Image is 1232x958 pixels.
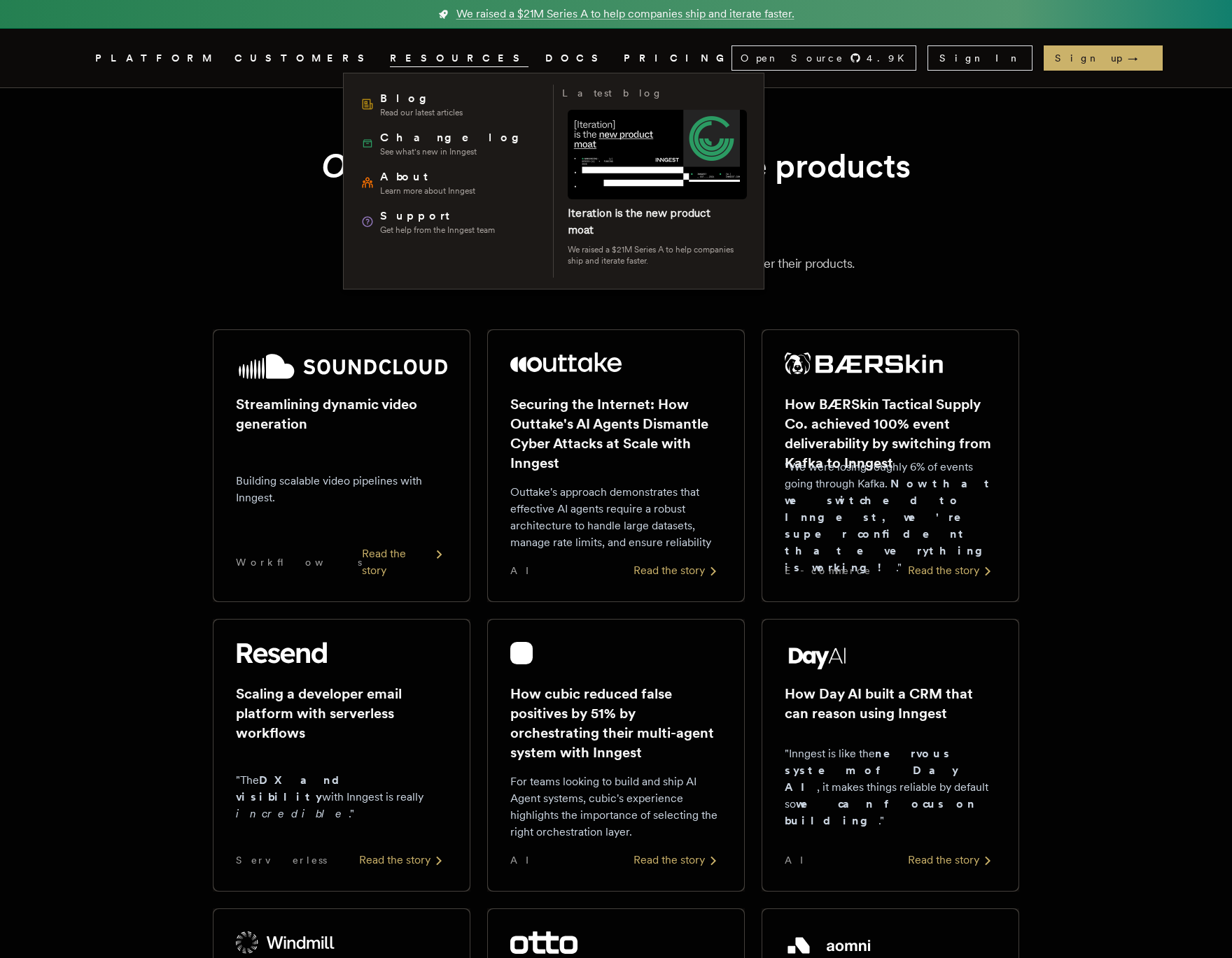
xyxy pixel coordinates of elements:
[213,619,470,892] a: Resend logoScaling a developer email platform with serverless workflows"TheDX and visibilitywith ...
[355,202,545,241] a: SupportGet help from the Inngest team
[236,352,447,380] img: SoundCloud
[785,684,996,723] h2: How Day AI built a CRM that can reason using Inngest
[380,169,475,185] span: About
[510,642,533,664] img: cubic
[380,185,475,196] span: Learn more about Inngest
[762,329,1019,602] a: BÆRSkin Tactical Supply Co. logoHow BÆRSkin Tactical Supply Co. achieved 100% event deliverabilit...
[246,144,986,231] h1: customers deliver reliable products for customers
[562,85,663,101] h3: Latest blog
[741,51,844,65] span: Open Source
[568,206,710,236] a: Iteration is the new product moat
[380,107,463,118] span: Read our latest articles
[236,931,335,954] img: Windmill
[785,747,958,794] strong: nervous system of Day AI
[321,145,378,186] em: Our
[355,85,545,124] a: BlogRead our latest articles
[510,394,722,473] h2: Securing the Internet: How Outtake's AI Agents Dismantle Cyber Attacks at Scale with Inngest
[359,852,447,868] div: Read the story
[510,931,577,954] img: Otto
[487,619,745,892] a: cubic logoHow cubic reduced false positives by 51% by orchestrating their multi-agent system with...
[927,45,1032,71] a: Sign In
[236,773,351,803] strong: DX and visibility
[867,51,913,65] span: 4.9 K
[236,642,327,664] img: Resend
[545,50,607,67] a: DOCS
[785,459,996,576] p: "We were losing roughly 6% of events going through Kafka. ."
[236,684,447,743] h2: Scaling a developer email platform with serverless workflows
[762,619,1019,892] a: Day AI logoHow Day AI built a CRM that can reason using Inngest"Inngest is like thenervous system...
[1044,45,1163,71] a: Sign up
[236,555,362,569] span: Workflows
[236,394,447,434] h2: Streamlining dynamic video generation
[380,146,529,157] span: See what's new in Inngest
[510,684,722,762] h2: How cubic reduced false positives by 51% by orchestrating their multi-agent system with Inngest
[380,208,495,224] span: Support
[510,484,722,551] p: Outtake's approach demonstrates that effective AI agents require a robust architecture to handle ...
[112,254,1120,273] p: From startups to public companies, our customers chose Inngest to power their products.
[908,562,996,579] div: Read the story
[355,163,545,202] a: AboutLearn more about Inngest
[510,352,622,372] img: Outtake
[234,50,373,67] a: CUSTOMERS
[785,394,996,473] h2: How BÆRSkin Tactical Supply Co. achieved 100% event deliverability by switching from Kafka to Inn...
[380,129,529,146] span: Changelog
[355,124,545,163] a: ChangelogSee what's new in Inngest
[236,772,447,822] p: "The with Inngest is really ."
[510,773,722,841] p: For teams looking to build and ship AI Agent systems, cubic's experience highlights the importanc...
[362,545,447,579] div: Read the story
[456,6,794,22] span: We raised a $21M Series A to help companies ship and iterate faster.
[785,853,815,867] span: AI
[236,853,327,867] span: Serverless
[510,853,541,867] span: AI
[785,797,976,827] strong: we can focus on building
[785,642,850,670] img: Day AI
[56,29,1176,87] nav: Global
[624,50,731,67] a: PRICING
[390,50,528,67] button: RESOURCES
[1128,51,1151,65] span: →
[236,473,447,506] p: Building scalable video pipelines with Inngest.
[633,562,722,579] div: Read the story
[510,564,541,578] span: AI
[380,90,463,107] span: Blog
[487,329,745,602] a: Outtake logoSecuring the Internet: How Outtake's AI Agents Dismantle Cyber Attacks at Scale with ...
[380,224,495,236] span: Get help from the Inngest team
[213,329,470,602] a: SoundCloud logoStreamlining dynamic video generationBuilding scalable video pipelines with Innges...
[785,745,996,829] p: "Inngest is like the , it makes things reliable by default so ."
[633,852,722,868] div: Read the story
[785,564,871,578] span: E-commerce
[95,50,218,67] button: PLATFORM
[236,807,349,820] em: incredible
[908,852,996,868] div: Read the story
[785,352,943,375] img: BÆRSkin Tactical Supply Co.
